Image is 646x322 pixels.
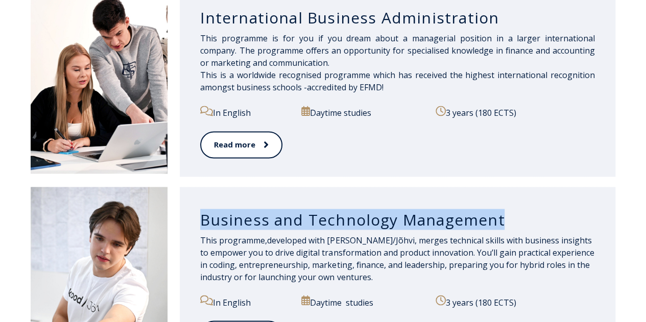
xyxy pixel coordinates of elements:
[200,131,282,158] a: Read more
[200,234,595,283] p: developed with [PERSON_NAME]/Jõhvi, merges technical skills with business insights to empower you...
[301,295,427,308] p: Daytime studies
[200,106,293,119] p: In English
[200,295,293,308] p: In English
[200,33,595,93] span: This programme is for you if you dream about a managerial position in a larger international comp...
[307,82,381,93] a: accredited by EFMD
[200,234,267,245] span: This programme,
[436,106,595,119] p: 3 years (180 ECTS)
[200,210,595,229] h3: Business and Technology Management
[436,295,595,308] p: 3 years (180 ECTS)
[301,106,427,119] p: Daytime studies
[200,8,595,28] h3: International Business Administration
